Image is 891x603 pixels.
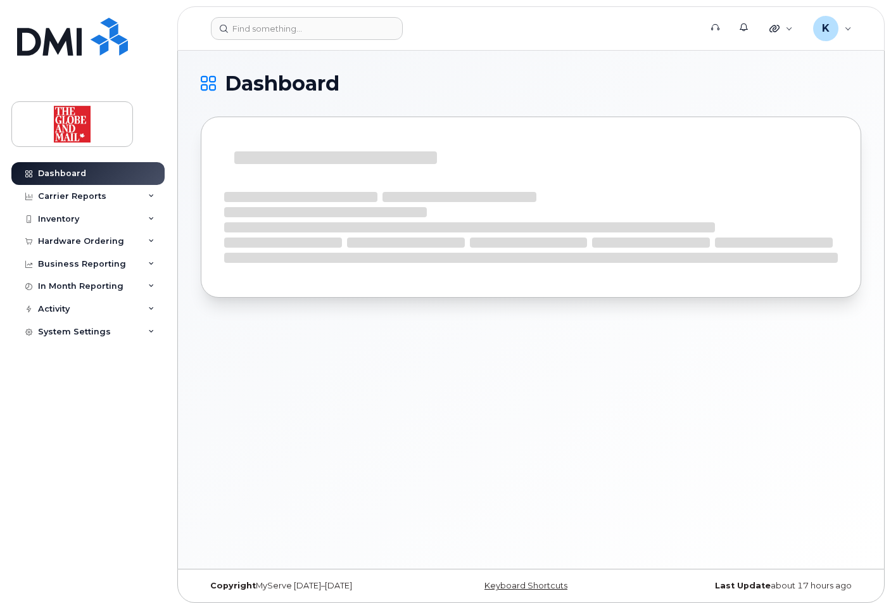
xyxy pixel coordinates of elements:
[484,581,567,590] a: Keyboard Shortcuts
[201,581,421,591] div: MyServe [DATE]–[DATE]
[641,581,861,591] div: about 17 hours ago
[715,581,771,590] strong: Last Update
[210,581,256,590] strong: Copyright
[225,74,339,93] span: Dashboard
